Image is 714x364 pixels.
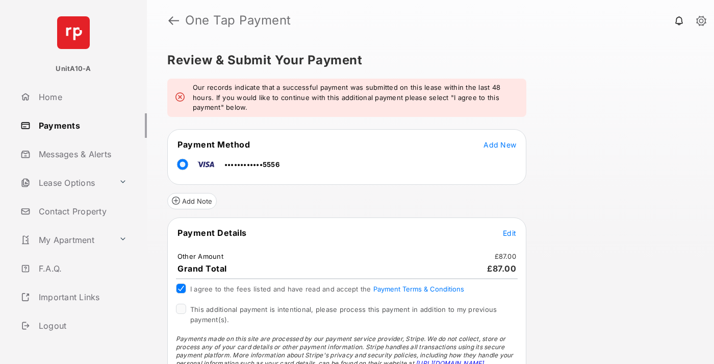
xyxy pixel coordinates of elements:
[167,54,685,66] h5: Review & Submit Your Payment
[177,228,247,238] span: Payment Details
[487,263,516,274] span: £87.00
[503,229,516,237] span: Edit
[16,313,147,338] a: Logout
[190,285,464,293] span: I agree to the fees listed and have read and accept the
[373,285,464,293] button: I agree to the fees listed and have read and accept the
[16,256,147,281] a: F.A.Q.
[190,305,497,324] span: This additional payment is intentional, please process this payment in addition to my previous pa...
[16,228,115,252] a: My Apartment
[193,83,518,113] em: Our records indicate that a successful payment was submitted on this lease within the last 48 hou...
[57,16,90,49] img: svg+xml;base64,PHN2ZyB4bWxucz0iaHR0cDovL3d3dy53My5vcmcvMjAwMC9zdmciIHdpZHRoPSI2NCIgaGVpZ2h0PSI2NC...
[177,263,227,274] span: Grand Total
[16,171,115,195] a: Lease Options
[16,199,147,224] a: Contact Property
[483,139,516,150] button: Add New
[177,139,250,150] span: Payment Method
[167,193,217,209] button: Add Note
[16,85,147,109] a: Home
[503,228,516,238] button: Edit
[224,160,279,168] span: ••••••••••••5556
[494,252,517,261] td: £87.00
[16,285,131,309] a: Important Links
[185,14,291,27] strong: One Tap Payment
[177,252,224,261] td: Other Amount
[16,142,147,166] a: Messages & Alerts
[483,140,516,149] span: Add New
[56,64,91,74] p: UnitA10-A
[16,113,147,138] a: Payments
